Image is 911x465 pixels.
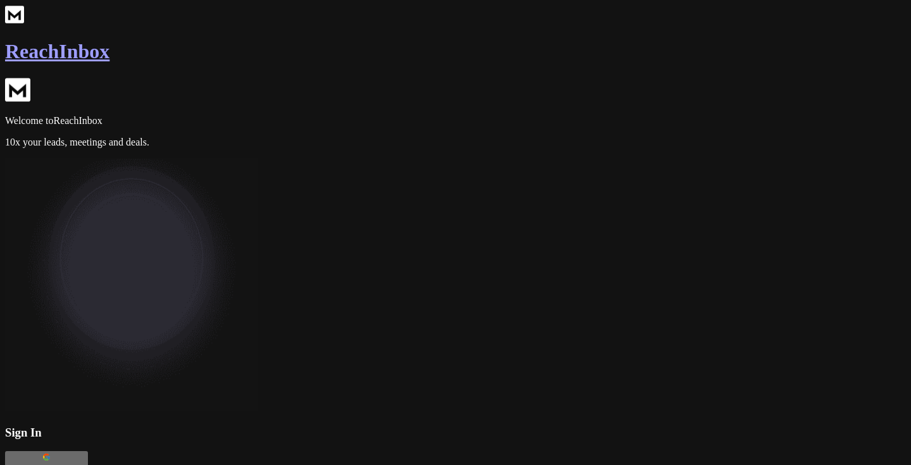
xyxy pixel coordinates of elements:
a: ReachInbox [5,15,906,63]
img: Header [5,158,258,411]
h3: Sign In [5,426,906,440]
img: logo [5,77,30,102]
img: logo [5,5,24,24]
p: 10x your leads, meetings and deals. [5,137,906,148]
h1: ReachInbox [5,40,906,63]
p: Welcome to ReachInbox [5,115,906,127]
